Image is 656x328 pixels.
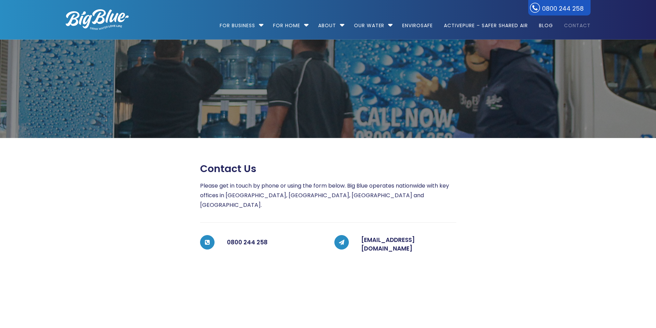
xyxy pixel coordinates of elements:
[227,236,322,250] h5: 0800 244 258
[200,266,456,318] iframe: Web Forms
[66,9,129,30] img: logo
[200,181,456,210] p: Please get in touch by phone or using the form below. Big Blue operates nationwide with key offic...
[361,236,415,253] a: [EMAIL_ADDRESS][DOMAIN_NAME]
[200,163,256,175] span: Contact us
